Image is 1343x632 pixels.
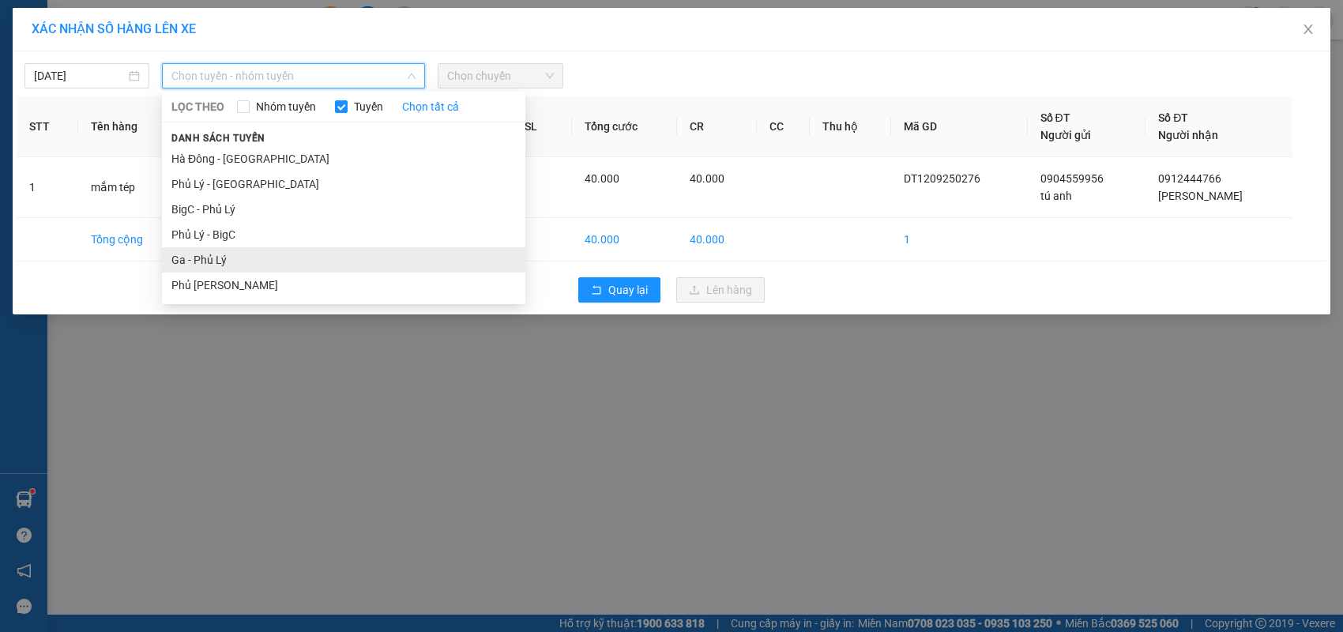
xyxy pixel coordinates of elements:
[162,273,525,298] li: Phủ [PERSON_NAME]
[810,96,891,157] th: Thu hộ
[1040,172,1104,185] span: 0904559956
[17,96,78,157] th: STT
[162,171,525,197] li: Phủ Lý - [GEOGRAPHIC_DATA]
[149,106,243,122] span: DT1209250276
[162,146,525,171] li: Hà Đông - [GEOGRAPHIC_DATA]
[1040,190,1072,202] span: tú anh
[608,281,648,299] span: Quay lại
[484,96,572,157] th: Tổng SL
[162,131,275,145] span: Danh sách tuyến
[1286,8,1330,52] button: Close
[904,172,980,185] span: DT1209250276
[402,98,459,115] a: Chọn tất cả
[250,98,322,115] span: Nhóm tuyến
[1158,111,1188,124] span: Số ĐT
[162,222,525,247] li: Phủ Lý - BigC
[162,197,525,222] li: BigC - Phủ Lý
[348,98,389,115] span: Tuyến
[1158,172,1221,185] span: 0912444766
[407,71,416,81] span: down
[1040,111,1070,124] span: Số ĐT
[757,96,810,157] th: CC
[677,96,758,157] th: CR
[78,218,182,261] td: Tổng cộng
[1302,23,1315,36] span: close
[891,96,1027,157] th: Mã GD
[572,218,676,261] td: 40.000
[891,218,1027,261] td: 1
[171,98,224,115] span: LỌC THEO
[447,64,553,88] span: Chọn chuyến
[1040,129,1091,141] span: Người gửi
[6,56,9,137] img: logo
[676,277,765,303] button: uploadLên hàng
[162,247,525,273] li: Ga - Phủ Lý
[32,21,196,36] span: XÁC NHẬN SỐ HÀNG LÊN XE
[78,96,182,157] th: Tên hàng
[34,67,126,85] input: 12/09/2025
[171,64,416,88] span: Chọn tuyến - nhóm tuyến
[1158,129,1218,141] span: Người nhận
[591,284,602,297] span: rollback
[690,172,724,185] span: 40.000
[578,277,660,303] button: rollbackQuay lại
[78,157,182,218] td: mắm tép
[1158,190,1243,202] span: [PERSON_NAME]
[484,218,572,261] td: 1
[585,172,619,185] span: 40.000
[677,218,758,261] td: 40.000
[572,96,676,157] th: Tổng cước
[14,13,142,64] strong: CÔNG TY TNHH DỊCH VỤ DU LỊCH THỜI ĐẠI
[10,68,147,124] span: Chuyển phát nhanh: [GEOGRAPHIC_DATA] - [GEOGRAPHIC_DATA]
[17,157,78,218] td: 1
